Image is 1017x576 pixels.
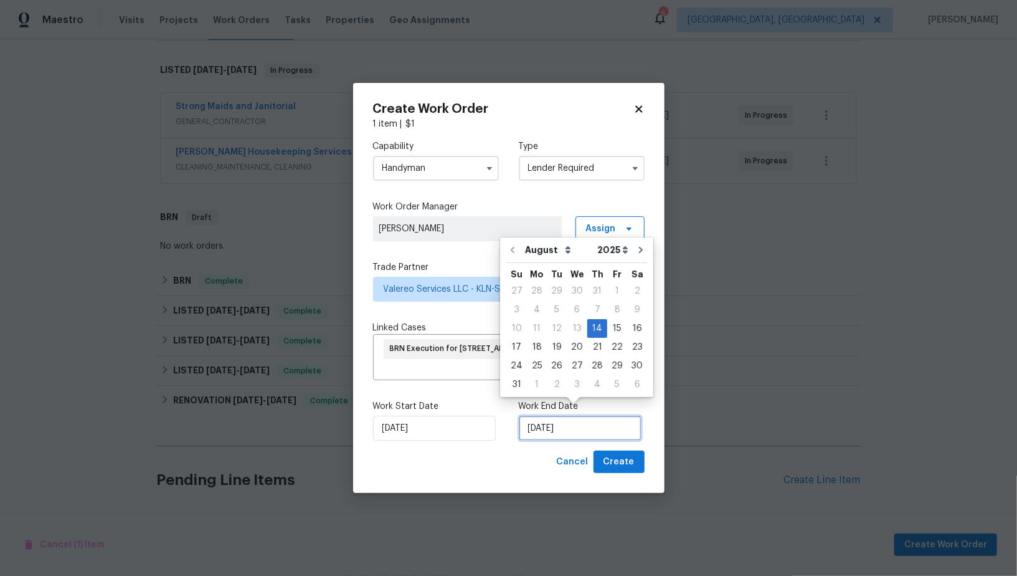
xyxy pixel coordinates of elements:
div: Wed Aug 06 2025 [567,300,587,319]
abbr: Friday [613,270,622,279]
div: 6 [627,376,647,393]
div: Sat Aug 16 2025 [627,319,647,338]
div: Tue Sep 02 2025 [547,375,567,394]
div: 17 [506,338,527,356]
label: Type [519,140,645,153]
div: Sun Aug 17 2025 [506,338,527,357]
div: 28 [527,282,547,300]
span: Assign [586,223,616,235]
div: 30 [567,282,587,300]
div: 3 [567,376,587,393]
div: 8 [607,301,627,319]
div: Sun Aug 10 2025 [506,319,527,338]
div: 27 [567,357,587,375]
button: Cancel [552,451,594,474]
button: Go to next month [631,238,650,262]
div: 23 [627,338,647,356]
div: 3 [506,301,527,319]
label: Work End Date [519,400,645,413]
div: Mon Sep 01 2025 [527,375,547,394]
span: Linked Cases [373,322,427,334]
div: Sat Aug 02 2025 [627,282,647,300]
button: Go to previous month [503,238,522,262]
div: 22 [607,338,627,356]
abbr: Saturday [631,270,643,279]
div: 19 [547,338,567,356]
div: 5 [547,301,567,319]
div: Fri Aug 22 2025 [607,338,627,357]
div: 1 [527,376,547,393]
label: Trade Partner [373,261,645,274]
abbr: Wednesday [570,270,584,279]
select: Year [594,241,631,259]
div: Thu Aug 07 2025 [587,300,607,319]
div: Tue Jul 29 2025 [547,282,567,300]
div: 6 [567,301,587,319]
div: 7 [587,301,607,319]
div: 18 [527,338,547,356]
input: Select... [519,156,645,181]
div: Fri Aug 29 2025 [607,357,627,375]
div: Thu Sep 04 2025 [587,375,607,394]
div: 29 [607,357,627,375]
button: Show options [482,161,497,176]
div: 30 [627,357,647,375]
div: Mon Aug 04 2025 [527,300,547,319]
span: Valereo Services LLC - KLN-S [384,283,616,295]
div: Wed Sep 03 2025 [567,375,587,394]
div: Thu Aug 21 2025 [587,338,607,357]
div: Thu Aug 28 2025 [587,357,607,375]
div: 21 [587,338,607,356]
button: Create [594,451,645,474]
div: 14 [587,320,607,337]
div: Mon Aug 25 2025 [527,357,547,375]
div: Sat Aug 09 2025 [627,300,647,319]
div: 11 [527,320,547,337]
div: 26 [547,357,567,375]
abbr: Tuesday [551,270,562,279]
span: Create [603,454,635,470]
div: 25 [527,357,547,375]
div: Sun Aug 24 2025 [506,357,527,375]
select: Month [522,241,594,259]
label: Work Start Date [373,400,499,413]
div: 20 [567,338,587,356]
div: Mon Jul 28 2025 [527,282,547,300]
label: Capability [373,140,499,153]
div: Tue Aug 19 2025 [547,338,567,357]
div: Tue Aug 26 2025 [547,357,567,375]
abbr: Monday [530,270,544,279]
div: 9 [627,301,647,319]
div: Tue Aug 05 2025 [547,300,567,319]
span: BRN Execution for [STREET_ADDRESS][PERSON_NAME] [390,343,596,354]
span: $ 1 [406,120,415,128]
div: 31 [506,376,527,393]
div: 24 [506,357,527,375]
div: Sat Sep 06 2025 [627,375,647,394]
input: M/D/YYYY [519,416,641,441]
input: M/D/YYYY [373,416,496,441]
div: Mon Aug 11 2025 [527,319,547,338]
div: 31 [587,282,607,300]
div: 28 [587,357,607,375]
div: BRN Execution for [STREET_ADDRESS][PERSON_NAME] [384,339,607,359]
span: [PERSON_NAME] [379,223,556,235]
div: Wed Aug 13 2025 [567,319,587,338]
div: 10 [506,320,527,337]
div: Fri Aug 01 2025 [607,282,627,300]
div: Sun Jul 27 2025 [506,282,527,300]
div: Sat Aug 23 2025 [627,338,647,357]
div: 27 [506,282,527,300]
div: 2 [547,376,567,393]
div: Tue Aug 12 2025 [547,319,567,338]
div: 4 [587,376,607,393]
div: Thu Jul 31 2025 [587,282,607,300]
div: Fri Aug 08 2025 [607,300,627,319]
div: 16 [627,320,647,337]
div: Wed Jul 30 2025 [567,282,587,300]
div: 2 [627,282,647,300]
span: Cancel [557,454,589,470]
div: 12 [547,320,567,337]
abbr: Thursday [592,270,603,279]
div: Wed Aug 27 2025 [567,357,587,375]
